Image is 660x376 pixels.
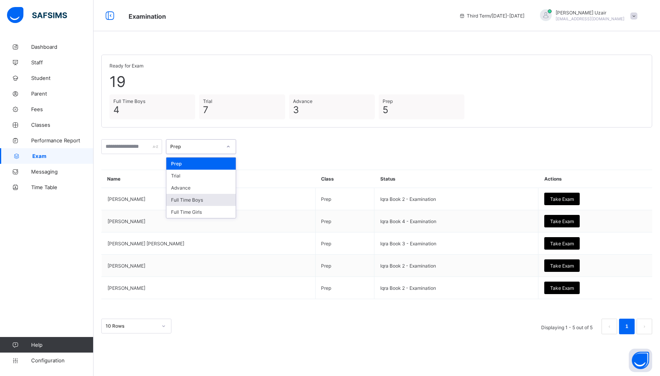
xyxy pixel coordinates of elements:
span: Classes [31,122,94,128]
button: prev page [602,319,617,334]
td: Prep [315,210,374,232]
td: Prep [315,188,374,210]
span: Fees [31,106,94,112]
th: Actions [538,170,652,188]
div: Advance [166,182,236,194]
span: Help [31,342,93,348]
span: [EMAIL_ADDRESS][DOMAIN_NAME] [556,16,625,21]
div: Prep [170,144,222,150]
span: Prep [383,98,461,104]
div: Trial [166,170,236,182]
span: Take Exam [550,196,574,202]
img: safsims [7,7,67,23]
div: Full Time Girls [166,206,236,218]
li: Displaying 1 - 5 out of 5 [535,319,598,334]
td: Prep [315,277,374,299]
td: [PERSON_NAME] [102,188,316,210]
td: [PERSON_NAME] [102,277,316,299]
span: Trial [203,98,281,104]
span: Exam [32,153,94,159]
span: 4 [113,104,191,115]
button: Open asap [629,349,652,372]
td: Prep [315,232,374,255]
span: Take Exam [550,285,574,291]
td: Iqra Book 2 - Examination [374,255,538,277]
span: Examination [129,12,166,20]
span: Full Time Boys [113,98,191,104]
td: [PERSON_NAME] [102,210,316,232]
li: 下一页 [637,319,652,334]
div: Full Time Boys [166,194,236,206]
span: Take Exam [550,241,574,247]
span: Time Table [31,184,94,190]
td: Iqra Book 3 - Examination [374,232,538,255]
a: 1 [623,321,630,332]
span: 3 [293,104,371,115]
div: Prep [166,158,236,170]
li: 上一页 [602,319,617,334]
td: [PERSON_NAME] [PERSON_NAME] [102,232,316,255]
span: Messaging [31,168,94,175]
td: Iqra Book 2 - Examination [374,188,538,210]
span: Student [31,75,94,81]
span: Take Exam [550,263,574,269]
button: next page [637,319,652,334]
td: Prep [315,255,374,277]
span: [PERSON_NAME] Uzair [556,10,625,16]
li: 1 [619,319,635,334]
th: Class [315,170,374,188]
span: Configuration [31,357,93,364]
span: Staff [31,59,94,66]
span: Parent [31,90,94,97]
span: 19 [109,73,644,90]
div: 10 Rows [106,323,157,329]
div: SheikhUzair [532,9,641,22]
span: Take Exam [550,218,574,224]
th: Status [374,170,538,188]
td: [PERSON_NAME] [102,255,316,277]
td: Iqra Book 2 - Examination [374,277,538,299]
th: Name [102,170,316,188]
span: session/term information [459,13,524,19]
span: 5 [383,104,461,115]
span: Performance Report [31,137,94,144]
span: 7 [203,104,281,115]
span: Dashboard [31,44,94,50]
td: Iqra Book 4 - Examination [374,210,538,232]
span: Advance [293,98,371,104]
span: Ready for Exam [109,63,644,69]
